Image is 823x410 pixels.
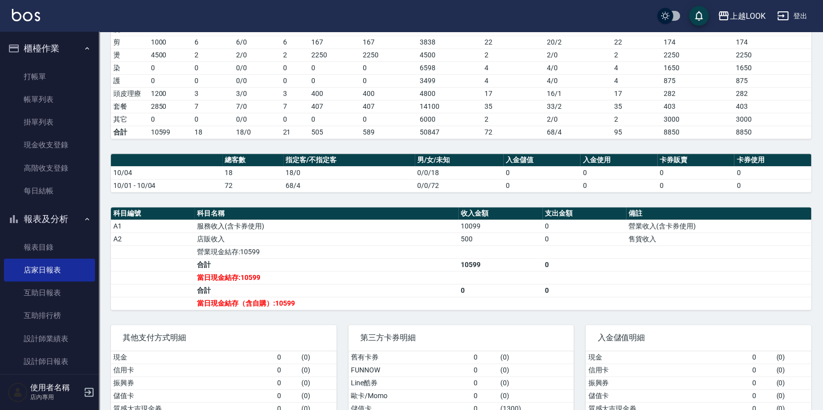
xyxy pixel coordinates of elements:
a: 帳單列表 [4,88,95,111]
td: ( 0 ) [498,376,574,389]
td: 7 [192,100,234,113]
td: 2 / 0 [544,113,612,126]
p: 店內專用 [30,393,81,402]
td: 1650 [661,61,733,74]
h5: 使用者名稱 [30,383,81,393]
td: 0 / 0 [234,61,280,74]
td: ( 0 ) [774,364,811,376]
td: 2 [612,48,661,61]
td: 18/0 [234,126,280,138]
td: 儲值卡 [585,389,749,402]
td: A2 [111,232,194,245]
th: 支出金額 [542,207,626,220]
td: 21 [280,126,309,138]
a: 設計師業績表 [4,327,95,350]
a: 店家日報表 [4,259,95,281]
td: 18 [222,166,283,179]
td: 0 [542,220,626,232]
td: 50847 [417,126,482,138]
td: 0 [280,61,309,74]
td: 6 [280,36,309,48]
td: 0 [580,166,657,179]
td: 18/0 [283,166,415,179]
td: 0 [309,61,360,74]
span: 其他支付方式明細 [123,333,325,343]
td: 0 [309,74,360,87]
td: 3 [280,87,309,100]
td: 0 [471,376,497,389]
button: save [689,6,709,26]
td: 0 [192,74,234,87]
td: 現金 [585,351,749,364]
td: 0 [542,258,626,271]
td: 8850 [733,126,811,138]
td: ( 0 ) [498,364,574,376]
td: 當日現金結存（含自購）:10599 [194,297,458,310]
td: 歐卡/Momo [348,389,472,402]
td: 282 [661,87,733,100]
td: ( 0 ) [299,389,337,402]
td: 18 [192,126,234,138]
td: FUNNOW [348,364,472,376]
td: ( 0 ) [299,364,337,376]
td: 剪 [111,36,148,48]
td: 3 [192,87,234,100]
td: 10099 [458,220,542,232]
td: 33 / 2 [544,100,612,113]
td: 0 [749,389,774,402]
td: 0 [657,179,734,192]
td: 合計 [194,284,458,297]
a: 掛單列表 [4,111,95,134]
td: 振興券 [585,376,749,389]
button: 上越LOOK [714,6,769,26]
td: 0 / 0 [234,74,280,87]
a: 高階收支登錄 [4,157,95,180]
td: 17 [612,87,661,100]
td: 現金 [111,351,275,364]
th: 指定客/不指定客 [283,154,415,167]
th: 卡券使用 [734,154,811,167]
td: 0 / 0 [234,113,280,126]
td: ( 0 ) [498,351,574,364]
td: 0 [734,179,811,192]
td: 頭皮理療 [111,87,148,100]
td: 6598 [417,61,482,74]
td: 合計 [194,258,458,271]
td: 3838 [417,36,482,48]
td: 8850 [661,126,733,138]
td: ( 0 ) [774,351,811,364]
td: Line酷券 [348,376,472,389]
td: 22 [482,36,544,48]
a: 互助日報表 [4,281,95,304]
td: 0 [148,74,193,87]
td: 4 [482,61,544,74]
td: 167 [360,36,417,48]
td: 0 [471,389,497,402]
td: 16 / 1 [544,87,612,100]
td: 72 [222,179,283,192]
td: 875 [733,74,811,87]
td: 1200 [148,87,193,100]
td: 403 [661,100,733,113]
td: A1 [111,220,194,232]
td: 護 [111,74,148,87]
th: 收入金額 [458,207,542,220]
td: 4800 [417,87,482,100]
td: 0/0/72 [415,179,503,192]
td: 0 [471,364,497,376]
table: a dense table [111,10,811,139]
td: 0 [749,364,774,376]
span: 入金儲值明細 [597,333,799,343]
td: 3000 [661,113,733,126]
td: 10/01 - 10/04 [111,179,222,192]
td: 0 [280,74,309,87]
td: 2 [192,48,234,61]
table: a dense table [111,154,811,192]
td: 282 [733,87,811,100]
td: 10599 [148,126,193,138]
th: 科目名稱 [194,207,458,220]
div: 上越LOOK [729,10,765,22]
td: 染 [111,61,148,74]
td: 4500 [148,48,193,61]
th: 入金儲值 [503,154,581,167]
